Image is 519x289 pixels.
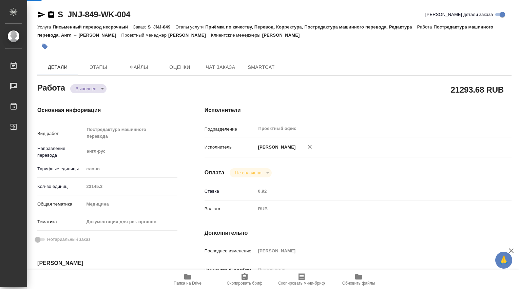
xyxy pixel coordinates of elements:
p: [PERSON_NAME] [256,144,296,151]
input: Пустое поле [256,246,486,256]
h4: Дополнительно [205,229,512,237]
button: 🙏 [495,252,512,269]
p: Приёмка по качеству, Перевод, Корректура, Постредактура машинного перевода, Редактура [205,24,417,30]
p: Подразделение [205,126,256,133]
span: Файлы [123,63,155,72]
span: [PERSON_NAME] детали заказа [425,11,493,18]
p: [PERSON_NAME] [262,33,305,38]
div: слово [84,163,177,175]
h2: 21293.68 RUB [451,84,504,95]
p: Ставка [205,188,256,195]
button: Скопировать бриф [216,270,273,289]
p: [PERSON_NAME] [168,33,211,38]
span: Чат заказа [204,63,237,72]
button: Папка на Drive [159,270,216,289]
p: Валюта [205,206,256,212]
p: Услуга [37,24,53,30]
div: Документация для рег. органов [84,216,177,228]
span: Скопировать бриф [227,281,262,286]
p: Комментарий к работе [205,267,256,274]
p: Письменный перевод несрочный [53,24,133,30]
p: Общая тематика [37,201,84,208]
button: Скопировать мини-бриф [273,270,330,289]
span: Скопировать мини-бриф [278,281,325,286]
p: Направление перевода [37,145,84,159]
p: Тарифные единицы [37,166,84,172]
button: Удалить исполнителя [302,139,317,154]
span: Этапы [82,63,115,72]
span: Обновить файлы [342,281,375,286]
div: Медицина [84,198,177,210]
p: Тематика [37,218,84,225]
p: Кол-во единиц [37,183,84,190]
p: Этапы услуги [176,24,206,30]
span: Папка на Drive [174,281,201,286]
div: Выполнен [70,84,107,93]
button: Обновить файлы [330,270,387,289]
span: Детали [41,63,74,72]
h2: Работа [37,81,65,93]
span: 🙏 [498,253,510,267]
p: Заказ: [133,24,148,30]
span: Оценки [164,63,196,72]
button: Не оплачена [233,170,263,176]
span: Нотариальный заказ [47,236,90,243]
div: Выполнен [230,168,271,177]
input: Пустое поле [256,186,486,196]
p: Вид работ [37,130,84,137]
input: Пустое поле [84,181,177,191]
a: S_JNJ-849-WK-004 [58,10,130,19]
span: SmartCat [245,63,277,72]
h4: Оплата [205,169,225,177]
p: Проектный менеджер [121,33,168,38]
h4: [PERSON_NAME] [37,259,177,267]
button: Добавить тэг [37,39,52,54]
h4: Исполнители [205,106,512,114]
p: Исполнитель [205,144,256,151]
button: Скопировать ссылку [47,11,55,19]
p: Клиентские менеджеры [211,33,262,38]
div: RUB [256,203,486,215]
p: S_JNJ-849 [148,24,175,30]
button: Скопировать ссылку для ЯМессенджера [37,11,45,19]
h4: Основная информация [37,106,177,114]
button: Выполнен [74,86,98,92]
p: Последнее изменение [205,248,256,254]
p: Работа [417,24,434,30]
